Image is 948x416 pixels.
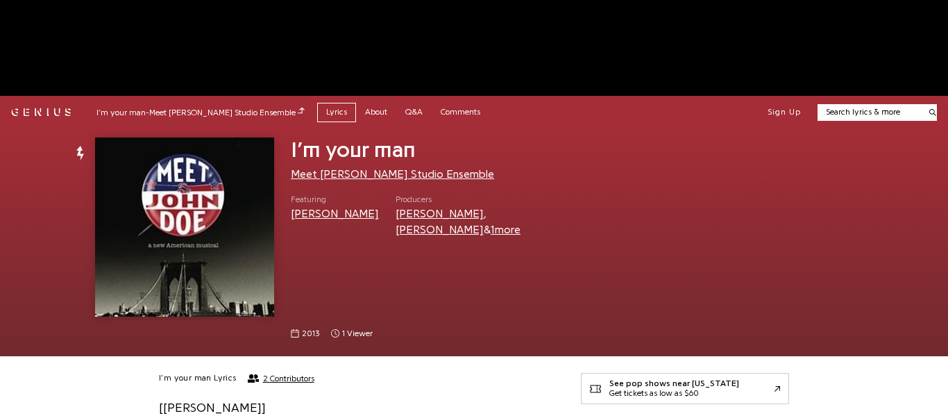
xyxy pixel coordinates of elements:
[248,374,314,383] button: 2 Contributors
[768,107,801,118] button: Sign Up
[159,373,237,384] h2: I’m your man Lyrics
[96,106,305,119] div: I’m your man - Meet [PERSON_NAME] Studio Ensemble
[291,169,494,180] a: Meet [PERSON_NAME] Studio Ensemble
[356,103,396,122] a: About
[396,224,484,235] a: [PERSON_NAME]
[396,194,559,206] span: Producers
[396,208,484,219] a: [PERSON_NAME]
[581,373,789,404] a: See pop shows near [US_STATE]Get tickets as low as $60
[432,103,489,122] a: Comments
[291,194,379,206] span: Featuring
[581,148,582,149] iframe: Primis Frame
[396,103,432,122] a: Q&A
[818,106,921,118] input: Search lyrics & more
[95,138,274,317] img: Cover art for I’m your man by Meet John Doe Studio Ensemble
[342,328,373,340] span: 1 viewer
[302,328,320,340] span: 2013
[396,206,559,238] div: , &
[491,224,520,237] button: 1more
[331,328,373,340] span: 1 viewer
[609,389,739,399] div: Get tickets as low as $60
[609,379,739,389] div: See pop shows near [US_STATE]
[263,374,314,383] span: 2 Contributors
[291,139,416,161] span: I’m your man
[291,208,379,219] a: [PERSON_NAME]
[317,103,356,122] a: Lyrics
